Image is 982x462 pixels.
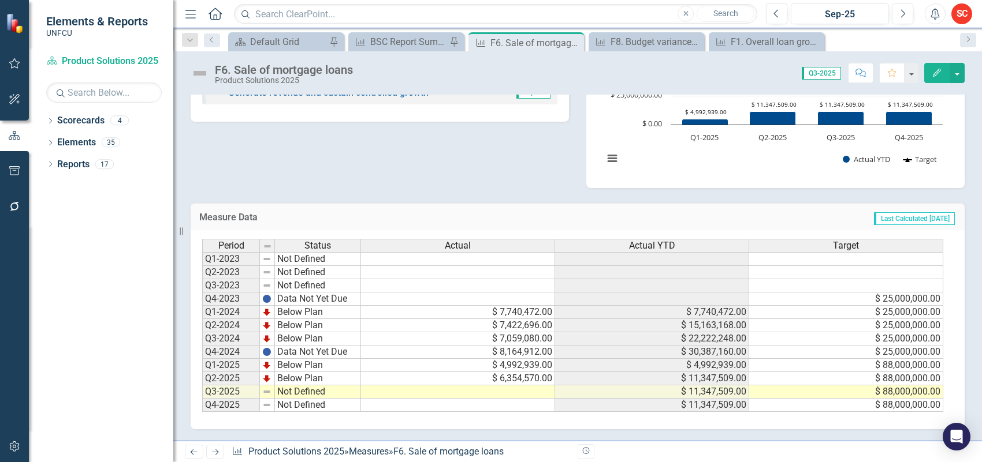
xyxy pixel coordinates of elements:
[199,212,514,223] h3: Measure Data
[555,319,749,332] td: $ 15,163,168.00
[802,67,841,80] span: Q3-2025
[275,385,361,399] td: Not Defined
[685,108,727,116] text: $ 4,992,939.00
[202,292,260,306] td: Q4-2023
[555,399,749,412] td: $ 11,347,509.00
[202,399,260,412] td: Q4-2025
[57,114,105,127] a: Scorecards
[827,132,855,142] text: Q3-2025
[731,35,821,49] div: F1. Overall loan growth, including sold loans [Corporate]
[874,212,955,225] span: Last Calculated [DATE]
[218,241,244,251] span: Period
[234,4,757,24] input: Search ClearPoint...
[263,242,272,251] img: 8DAGhfEEPCf229AAAAAElFTkSuQmCC
[370,35,447,49] div: BSC Report Summary
[275,292,361,306] td: Data Not Yet Due
[202,385,260,399] td: Q3-2025
[57,136,96,149] a: Elements
[95,159,114,169] div: 17
[275,345,361,359] td: Data Not Yet Due
[749,292,943,306] td: $ 25,000,000.00
[749,306,943,319] td: $ 25,000,000.00
[248,446,344,457] a: Product Solutions 2025
[275,266,361,279] td: Not Defined
[46,82,162,103] input: Search Below...
[349,446,389,457] a: Measures
[749,372,943,385] td: $ 88,000,000.00
[895,132,923,142] text: Q4-2025
[592,35,701,49] a: F8. Budget variance of member reimbursement GL
[262,294,271,303] img: BgCOk07PiH71IgAAAABJRU5ErkJggg==
[275,359,361,372] td: Below Plan
[275,319,361,332] td: Below Plan
[275,306,361,319] td: Below Plan
[818,111,864,125] path: Q3-2025, 11,347,509. Actual YTD.
[697,6,754,22] button: Search
[202,332,260,345] td: Q3-2024
[275,252,361,266] td: Not Defined
[555,332,749,345] td: $ 22,222,248.00
[713,9,738,18] span: Search
[361,332,555,345] td: $ 7,059,080.00
[202,252,260,266] td: Q1-2023
[275,399,361,412] td: Not Defined
[555,345,749,359] td: $ 30,387,160.00
[555,372,749,385] td: $ 11,347,509.00
[262,334,271,343] img: TnMDeAgwAPMxUmUi88jYAAAAAElFTkSuQmCC
[361,372,555,385] td: $ 6,354,570.00
[275,279,361,292] td: Not Defined
[749,399,943,412] td: $ 88,000,000.00
[750,111,796,125] path: Q2-2025, 11,347,509. Actual YTD.
[445,241,471,251] span: Actual
[361,359,555,372] td: $ 4,992,939.00
[361,319,555,332] td: $ 7,422,696.00
[951,3,972,24] button: SC
[202,266,260,279] td: Q2-2023
[275,332,361,345] td: Below Plan
[361,306,555,319] td: $ 7,740,472.00
[275,372,361,385] td: Below Plan
[231,35,326,49] a: Default Grid
[202,359,260,372] td: Q1-2025
[361,345,555,359] td: $ 8,164,912.00
[304,241,331,251] span: Status
[393,446,504,457] div: F6. Sale of mortgage loans
[820,100,865,108] text: $ 11,347,509.00
[490,36,581,50] div: F6. Sale of mortgage loans
[642,118,662,129] text: $ 0.00
[202,372,260,385] td: Q2-2025
[262,347,271,356] img: BgCOk07PiH71IgAAAABJRU5ErkJggg==
[262,268,271,277] img: 8DAGhfEEPCf229AAAAAElFTkSuQmCC
[749,332,943,345] td: $ 25,000,000.00
[752,100,797,108] text: $ 11,347,509.00
[46,28,148,37] small: UNFCU
[903,154,937,164] button: Show Target
[351,35,447,49] a: BSC Report Summary
[682,119,728,125] path: Q1-2025, 4,992,939. Actual YTD.
[250,35,326,49] div: Default Grid
[262,321,271,330] img: TnMDeAgwAPMxUmUi88jYAAAAAElFTkSuQmCC
[843,154,891,164] button: Show Actual YTD
[262,387,271,396] img: 8DAGhfEEPCf229AAAAAElFTkSuQmCC
[611,35,701,49] div: F8. Budget variance of member reimbursement GL
[791,3,889,24] button: Sep-25
[46,55,162,68] a: Product Solutions 2025
[712,35,821,49] a: F1. Overall loan growth, including sold loans [Corporate]
[888,100,933,108] text: $ 11,347,509.00
[943,423,970,450] div: Open Intercom Messenger
[555,306,749,319] td: $ 7,740,472.00
[202,279,260,292] td: Q3-2023
[46,14,148,28] span: Elements & Reports
[262,281,271,290] img: 8DAGhfEEPCf229AAAAAElFTkSuQmCC
[749,385,943,399] td: $ 88,000,000.00
[758,132,787,142] text: Q2-2025
[833,241,859,251] span: Target
[262,400,271,410] img: 8DAGhfEEPCf229AAAAAElFTkSuQmCC
[215,76,353,85] div: Product Solutions 2025
[202,345,260,359] td: Q4-2024
[202,319,260,332] td: Q2-2024
[262,254,271,264] img: 8DAGhfEEPCf229AAAAAElFTkSuQmCC
[749,345,943,359] td: $ 25,000,000.00
[555,359,749,372] td: $ 4,992,939.00
[102,138,120,148] div: 35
